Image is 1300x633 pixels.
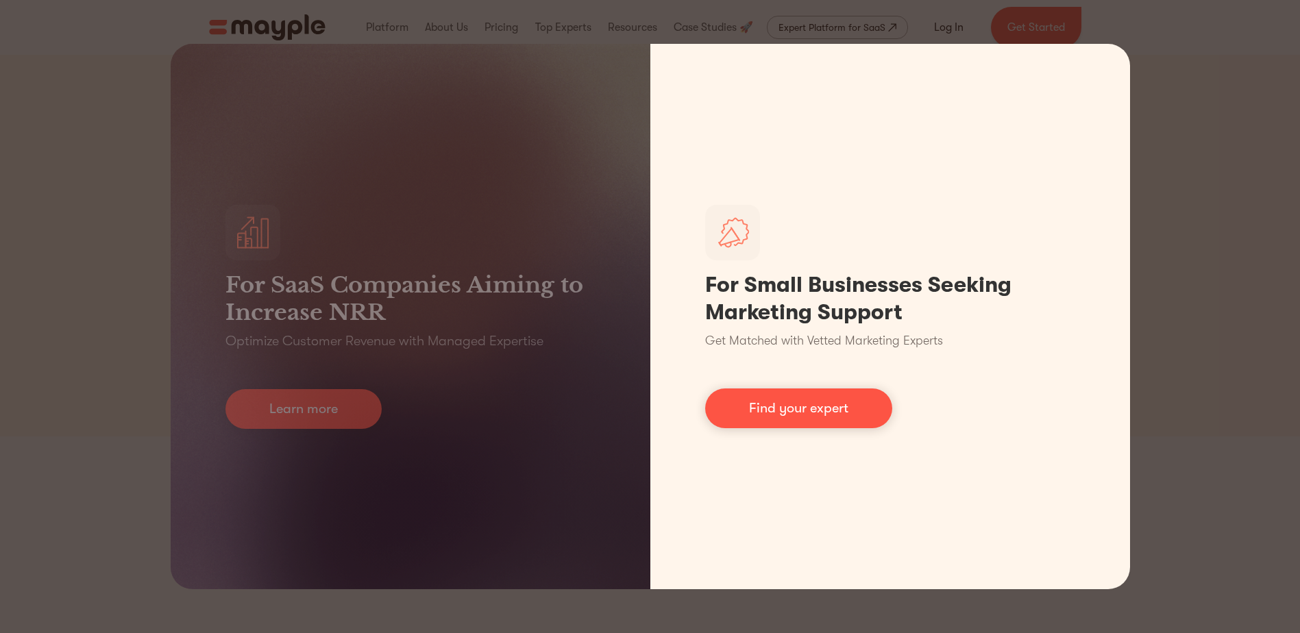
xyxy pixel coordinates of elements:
[225,332,543,351] p: Optimize Customer Revenue with Managed Expertise
[705,271,1075,326] h1: For Small Businesses Seeking Marketing Support
[705,332,943,350] p: Get Matched with Vetted Marketing Experts
[705,388,892,428] a: Find your expert
[225,271,596,326] h3: For SaaS Companies Aiming to Increase NRR
[225,389,382,429] a: Learn more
